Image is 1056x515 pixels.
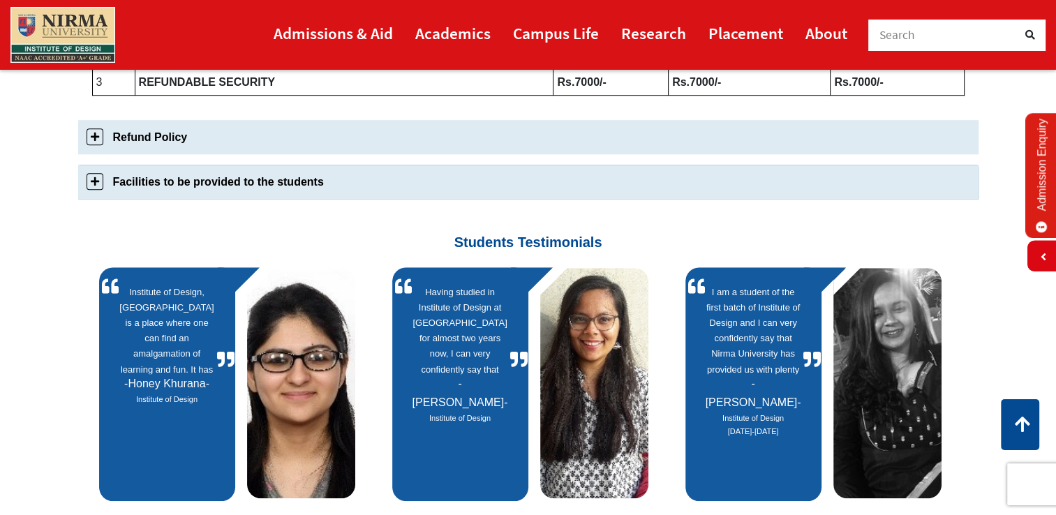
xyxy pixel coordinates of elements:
img: blog_img [540,268,648,498]
cite: Source Title [411,412,510,425]
a: Refund Policy [78,120,979,154]
span: [PERSON_NAME] [412,378,508,408]
span: Search [879,27,916,43]
td: 3 [92,68,135,95]
a: Academics [415,17,491,49]
a: I am a student of the first batch of Institute of Design and I can very confidently say that Nirm... [704,285,803,374]
b: REFUNDABLE SECURITY [139,76,276,88]
a: Placement [708,17,783,49]
a: Campus Life [513,17,599,49]
a: About [805,17,847,49]
cite: Source Title [118,393,216,406]
b: Rs.7000/- [834,76,883,88]
h3: Students Testimonials [89,209,968,251]
a: Facilities to be provided to the students [78,165,979,199]
a: Research [621,17,686,49]
img: blog_img [247,268,355,498]
cite: Source Title [704,412,803,438]
span: [PERSON_NAME] [706,378,801,408]
span: Honey Khurana [124,378,209,389]
img: main_logo [10,7,115,63]
img: blog_img [833,268,942,498]
b: Rs.7000/- [672,76,721,88]
a: Institute of Design, [GEOGRAPHIC_DATA] is a place where one can find an amalgamation of learning ... [118,285,216,374]
a: Admissions & Aid [274,17,393,49]
b: Rs.7000/- [557,76,606,88]
a: Having studied in Institute of Design at [GEOGRAPHIC_DATA] for almost two years now, I can very c... [411,285,510,374]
